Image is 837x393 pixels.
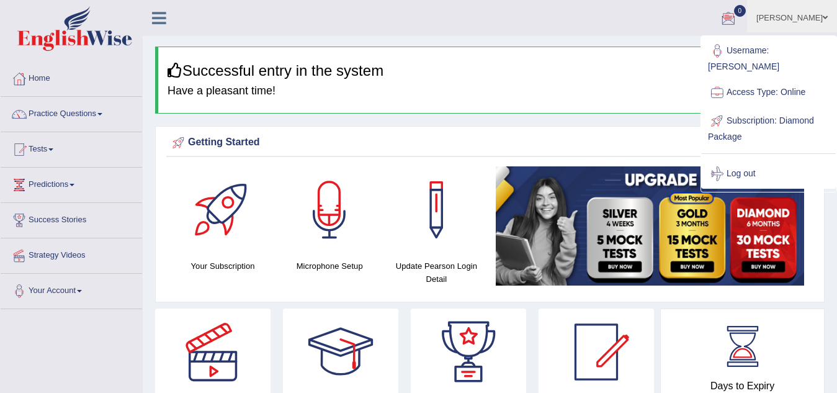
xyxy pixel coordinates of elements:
h4: Days to Expiry [674,381,810,392]
h4: Microphone Setup [282,260,377,273]
a: Predictions [1,168,142,199]
a: Success Stories [1,203,142,234]
h4: Have a pleasant time! [168,85,815,97]
h4: Your Subscription [176,260,270,273]
a: Subscription: Diamond Package [702,107,836,148]
a: Username: [PERSON_NAME] [702,37,836,78]
a: Home [1,61,142,93]
a: Your Account [1,274,142,305]
a: Log out [702,160,836,188]
div: Getting Started [169,133,810,152]
a: Tests [1,132,142,163]
a: Practice Questions [1,97,142,128]
h3: Successful entry in the system [168,63,815,79]
a: Access Type: Online [702,78,836,107]
a: Strategy Videos [1,238,142,269]
span: 0 [734,5,746,17]
img: small5.jpg [496,166,804,286]
h4: Update Pearson Login Detail [389,260,483,286]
